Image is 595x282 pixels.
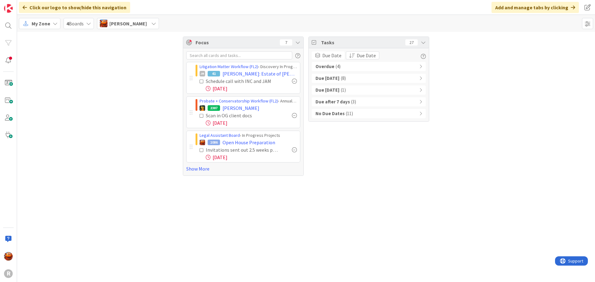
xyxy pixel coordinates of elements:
div: Schedule call with INC and JAM [206,77,278,85]
b: Due after 7 days [315,98,350,106]
div: JM [200,71,205,76]
div: 41 [208,71,220,76]
b: Overdue [315,63,334,70]
img: KA [200,140,205,145]
input: Search all cards and tasks... [186,51,292,59]
span: Tasks [321,39,402,46]
span: Open House Preparation [223,139,275,146]
span: My Zone [32,20,50,27]
b: Due [DATE] [315,75,340,82]
span: ( 11 ) [346,110,353,117]
div: [DATE] [206,154,297,161]
img: Visit kanbanzone.com [4,4,13,13]
span: [PERSON_NAME] [109,20,147,27]
button: Due Date [346,51,379,59]
a: Litigation Matter Workflow (FL2) [200,64,258,69]
b: No Due Dates [315,110,345,117]
div: 1086 [208,140,220,145]
span: ( 8 ) [341,75,346,82]
span: [PERSON_NAME] [223,104,259,112]
div: R [4,269,13,278]
img: MR [200,105,205,111]
div: › In Progress Projects [200,132,297,139]
span: Support [13,1,28,8]
img: KA [100,20,108,27]
span: ( 1 ) [341,87,346,94]
div: 27 [405,39,418,46]
a: Legal Assistant Board [200,132,240,138]
span: Focus [196,39,275,46]
div: Invitations sent out 2.5 weeks prior [206,146,278,154]
b: Due [DATE] [315,87,340,94]
b: 4 [66,20,69,27]
span: [PERSON_NAME]: Estate of [PERSON_NAME] [223,70,297,77]
span: ( 3 ) [351,98,356,106]
div: Click our logo to show/hide this navigation [19,2,130,13]
div: › Annual Accounting Queue [200,98,297,104]
span: Due Date [322,52,342,59]
div: [DATE] [206,119,297,127]
span: Boards [66,20,84,27]
div: Add and manage tabs by clicking [491,2,579,13]
div: [DATE] [206,85,297,92]
div: 2387 [208,105,220,111]
img: KA [4,252,13,261]
div: Scan in OG client docs [206,112,270,119]
span: Due Date [357,52,376,59]
a: Show More [186,165,300,172]
a: Probate + Conservatorship Workflow (FL2) [200,98,278,104]
div: › Discovery In Progress [200,63,297,70]
span: ( 4 ) [336,63,341,70]
div: 7 [280,39,292,46]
